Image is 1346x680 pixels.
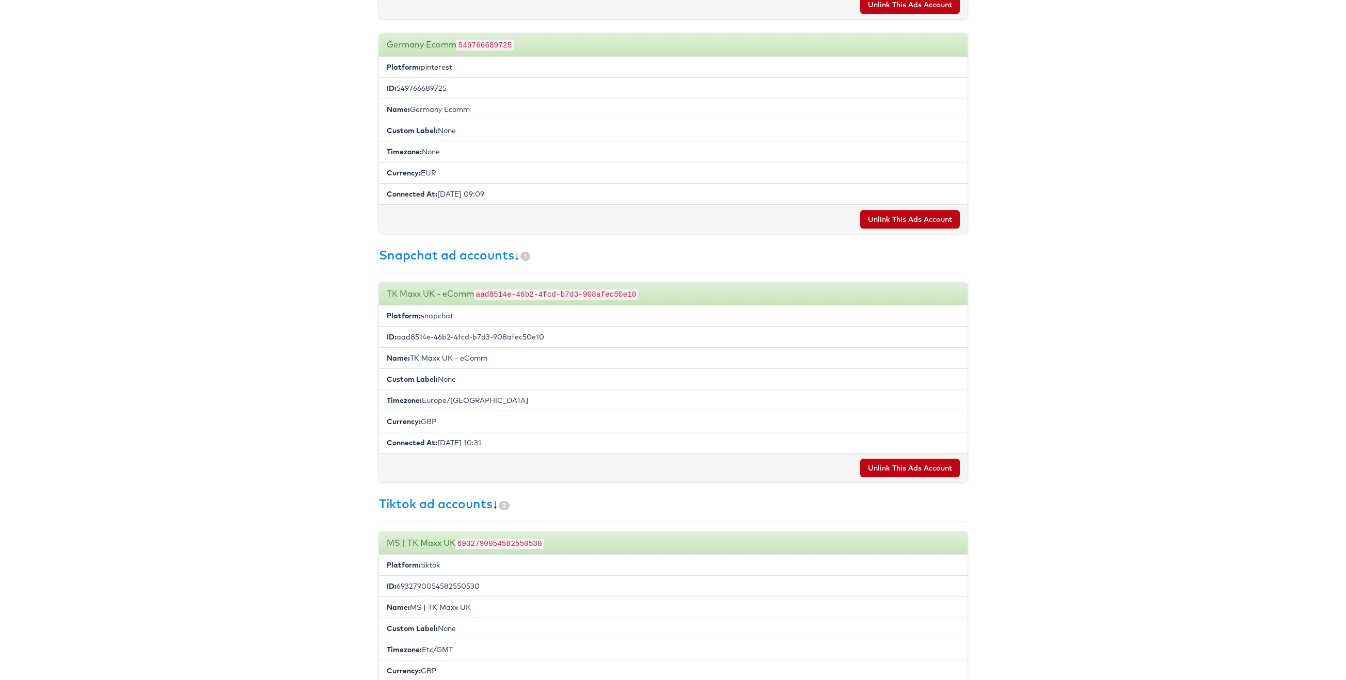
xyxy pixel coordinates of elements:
li: 549766689725 [379,77,968,99]
code: 6932790054582550530 [455,539,544,549]
b: Connected At: [387,438,437,447]
b: ID: [387,84,397,93]
b: Currency: [387,417,421,426]
div: MS | TK Maxx UK [379,532,968,555]
code: aad8514e-46b2-4fcd-b7d3-908afec50e10 [474,289,639,300]
li: TK Maxx UK - eComm [379,347,968,369]
li: None [379,141,968,163]
li: aad8514e-46b2-4fcd-b7d3-908afec50e10 [379,326,968,348]
b: Name: [387,105,410,114]
button: Unlink This Ads Account [860,210,960,229]
h3: ↓ [379,497,968,510]
li: None [379,368,968,390]
div: Germany Ecomm [379,34,968,57]
b: Custom Label: [387,624,438,633]
li: GBP [379,411,968,432]
b: Timezone: [387,645,422,654]
li: [DATE] 10:31 [379,432,968,454]
b: Currency: [387,168,421,177]
b: Platform: [387,311,421,320]
li: EUR [379,162,968,184]
b: Name: [387,353,410,363]
b: Timezone: [387,396,422,405]
a: Tiktok ad accounts [379,496,493,511]
button: Unlink This Ads Account [860,459,960,477]
li: snapchat [379,305,968,327]
li: None [379,618,968,639]
span: 1 [520,252,530,261]
li: tiktok [379,555,968,576]
b: ID: [387,332,397,342]
b: Connected At: [387,189,437,199]
b: Currency: [387,666,421,675]
b: ID: [387,581,397,591]
li: [DATE] 09:09 [379,183,968,205]
b: Platform: [387,560,421,570]
li: Germany Ecomm [379,99,968,120]
div: TK Maxx UK - eComm [379,283,968,306]
li: None [379,120,968,141]
li: 6932790054582550530 [379,575,968,597]
li: MS | TK Maxx UK [379,596,968,618]
span: 3 [499,501,510,510]
h3: ↓ [379,248,968,262]
li: Etc/GMT [379,639,968,660]
b: Name: [387,603,410,612]
li: pinterest [379,57,968,78]
a: Snapchat ad accounts [379,247,514,263]
b: Platform: [387,62,421,72]
li: Europe/[GEOGRAPHIC_DATA] [379,390,968,411]
code: 549766689725 [456,40,514,51]
b: Custom Label: [387,126,438,135]
b: Timezone: [387,147,422,156]
b: Custom Label: [387,375,438,384]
